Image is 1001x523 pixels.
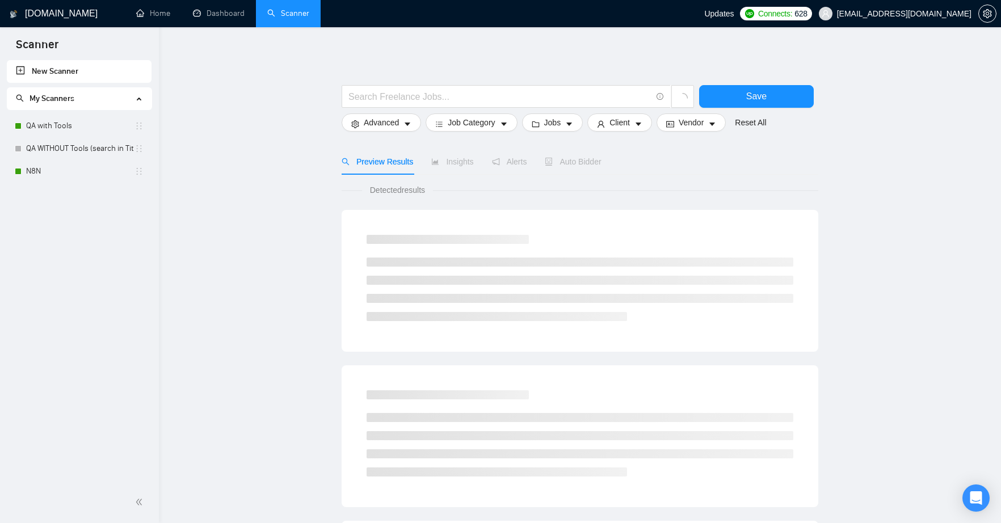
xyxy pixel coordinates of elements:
span: robot [545,158,553,166]
span: caret-down [403,120,411,128]
span: caret-down [565,120,573,128]
span: Vendor [679,116,704,129]
span: caret-down [708,120,716,128]
a: dashboardDashboard [193,9,245,18]
span: Save [746,89,767,103]
span: Updates [704,9,734,18]
a: searchScanner [267,9,309,18]
button: barsJob Categorycaret-down [426,113,517,132]
span: Auto Bidder [545,157,601,166]
span: 628 [794,7,807,20]
span: Client [609,116,630,129]
button: setting [978,5,996,23]
a: QA with Tools [26,115,134,137]
span: Alerts [492,157,527,166]
span: notification [492,158,500,166]
span: holder [134,121,144,130]
span: bars [435,120,443,128]
span: setting [979,9,996,18]
a: N8N [26,160,134,183]
a: QA WITHOUT Tools (search in Titles) [26,137,134,160]
span: area-chart [431,158,439,166]
span: folder [532,120,540,128]
button: folderJobscaret-down [522,113,583,132]
button: Save [699,85,814,108]
span: info-circle [657,93,664,100]
span: Detected results [362,184,433,196]
a: New Scanner [16,60,142,83]
img: upwork-logo.png [745,9,754,18]
li: QA WITHOUT Tools (search in Titles) [7,137,152,160]
span: Scanner [7,36,68,60]
button: userClientcaret-down [587,113,652,132]
button: settingAdvancedcaret-down [342,113,421,132]
span: Advanced [364,116,399,129]
img: logo [10,5,18,23]
a: homeHome [136,9,170,18]
li: N8N [7,160,152,183]
a: Reset All [735,116,766,129]
button: idcardVendorcaret-down [657,113,726,132]
span: Job Category [448,116,495,129]
span: Preview Results [342,157,413,166]
span: My Scanners [30,94,74,103]
span: My Scanners [16,94,74,103]
span: holder [134,144,144,153]
span: holder [134,167,144,176]
span: setting [351,120,359,128]
span: user [597,120,605,128]
li: New Scanner [7,60,152,83]
span: idcard [666,120,674,128]
span: Insights [431,157,473,166]
span: user [822,10,830,18]
a: setting [978,9,996,18]
input: Search Freelance Jobs... [348,90,651,104]
li: QA with Tools [7,115,152,137]
span: double-left [135,496,146,508]
span: search [16,94,24,102]
span: Connects: [758,7,792,20]
span: caret-down [634,120,642,128]
span: search [342,158,350,166]
span: loading [678,93,688,103]
span: Jobs [544,116,561,129]
div: Open Intercom Messenger [962,484,990,512]
span: caret-down [500,120,508,128]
